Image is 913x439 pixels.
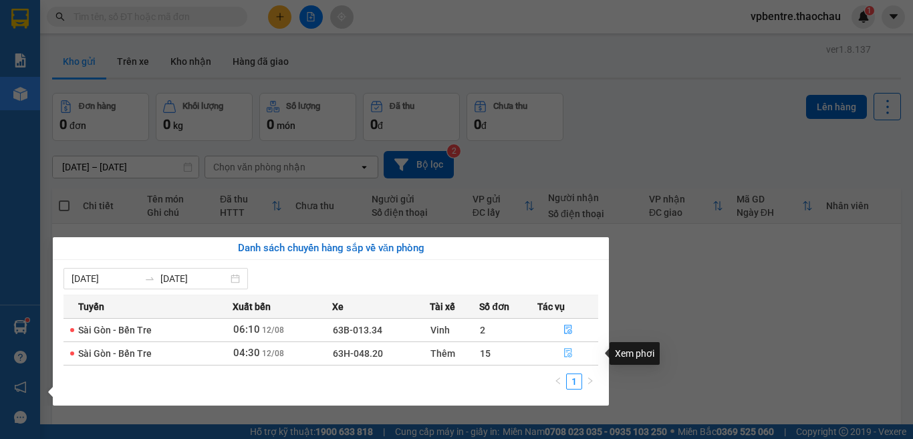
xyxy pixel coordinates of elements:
[333,348,383,359] span: 63H-048.20
[582,374,598,390] button: right
[144,273,155,284] span: to
[554,377,562,385] span: left
[563,325,573,335] span: file-done
[566,374,582,390] li: 1
[233,299,271,314] span: Xuất bến
[78,299,104,314] span: Tuyến
[538,319,598,341] button: file-done
[550,374,566,390] button: left
[479,299,509,314] span: Số đơn
[480,325,485,335] span: 2
[567,374,581,389] a: 1
[160,271,228,286] input: Đến ngày
[610,342,660,365] div: Xem phơi
[262,325,284,335] span: 12/08
[262,349,284,358] span: 12/08
[78,348,152,359] span: Sài Gòn - Bến Tre
[538,343,598,364] button: file-done
[537,299,565,314] span: Tác vụ
[233,323,260,335] span: 06:10
[430,323,479,337] div: Vinh
[78,325,152,335] span: Sài Gòn - Bến Tre
[430,299,455,314] span: Tài xế
[332,299,344,314] span: Xe
[563,348,573,359] span: file-done
[430,346,479,361] div: Thêm
[480,348,491,359] span: 15
[63,241,598,257] div: Danh sách chuyến hàng sắp về văn phòng
[550,374,566,390] li: Previous Page
[72,271,139,286] input: Từ ngày
[233,347,260,359] span: 04:30
[144,273,155,284] span: swap-right
[586,377,594,385] span: right
[582,374,598,390] li: Next Page
[333,325,382,335] span: 63B-013.34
